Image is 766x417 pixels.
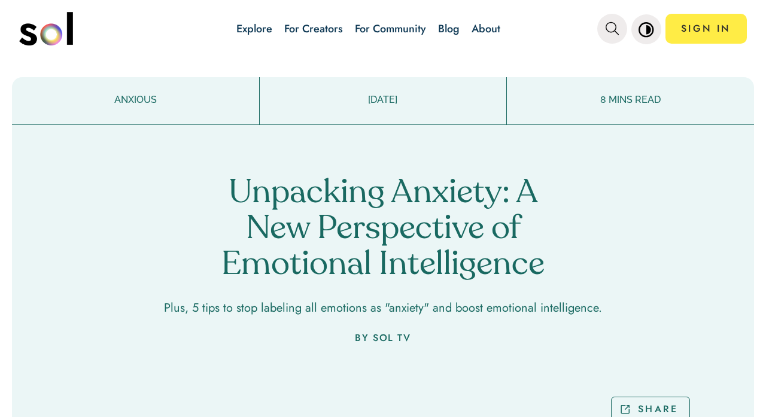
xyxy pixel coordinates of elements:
p: SHARE [638,402,678,416]
img: logo [19,12,73,45]
p: [DATE] [260,93,507,107]
a: Explore [236,21,272,36]
p: Plus, 5 tips to stop labeling all emotions as "anxiety" and boost emotional intelligence. [164,302,602,315]
p: 8 MINS READ [507,93,754,107]
nav: main navigation [19,8,747,50]
a: Blog [438,21,460,36]
h1: Unpacking Anxiety: A New Perspective of Emotional Intelligence [206,176,560,284]
a: About [472,21,500,36]
a: For Creators [284,21,343,36]
a: SIGN IN [665,14,747,44]
p: ANXIOUS [12,93,259,107]
p: BY SOL TV [355,333,411,343]
a: For Community [355,21,426,36]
